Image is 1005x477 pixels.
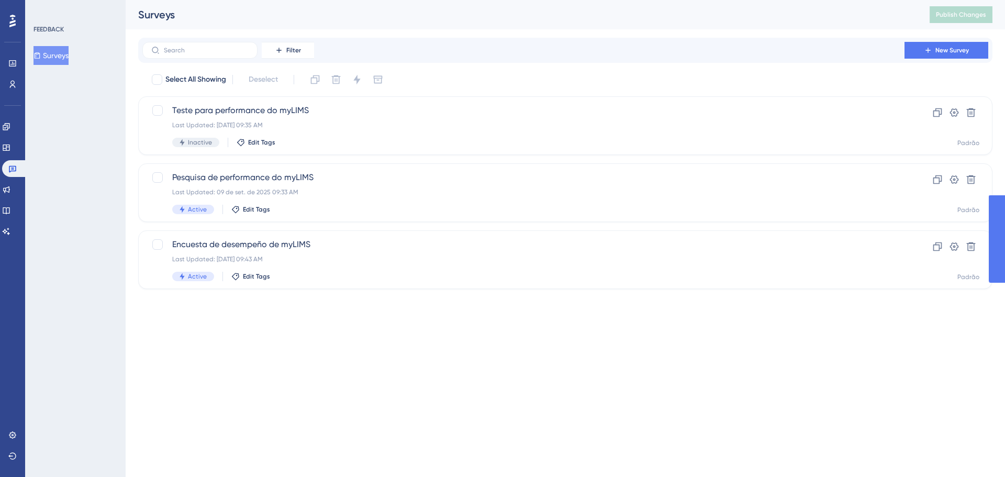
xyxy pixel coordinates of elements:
span: Edit Tags [243,272,270,281]
span: Select All Showing [165,73,226,86]
span: Publish Changes [936,10,986,19]
button: New Survey [904,42,988,59]
span: Edit Tags [248,138,275,147]
span: Inactive [188,138,212,147]
button: Publish Changes [930,6,992,23]
button: Edit Tags [231,272,270,281]
div: Surveys [138,7,903,22]
span: Filter [286,46,301,54]
div: Padrão [957,206,979,214]
button: Edit Tags [237,138,275,147]
div: FEEDBACK [33,25,64,34]
button: Filter [262,42,314,59]
span: Encuesta de desempeño de myLIMS [172,238,875,251]
span: Pesquisa de performance do myLIMS [172,171,875,184]
span: Teste para performance do myLIMS [172,104,875,117]
div: Last Updated: [DATE] 09:35 AM [172,121,875,129]
button: Deselect [239,70,287,89]
div: Padrão [957,139,979,147]
span: Active [188,272,207,281]
div: Last Updated: 09 de set. de 2025 09:33 AM [172,188,875,196]
div: Padrão [957,273,979,281]
span: New Survey [935,46,969,54]
input: Search [164,47,249,54]
span: Deselect [249,73,278,86]
span: Edit Tags [243,205,270,214]
iframe: UserGuiding AI Assistant Launcher [961,436,992,467]
span: Active [188,205,207,214]
button: Surveys [33,46,69,65]
div: Last Updated: [DATE] 09:43 AM [172,255,875,263]
button: Edit Tags [231,205,270,214]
